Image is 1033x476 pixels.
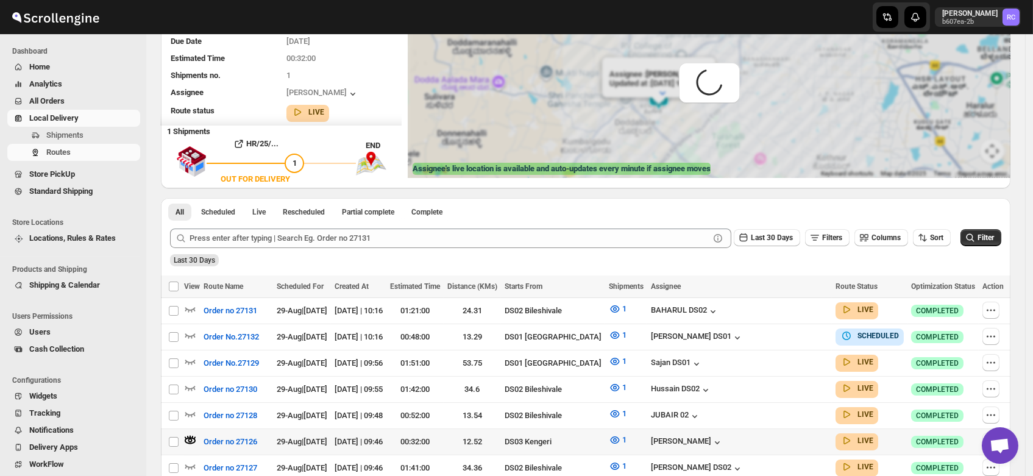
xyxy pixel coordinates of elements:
[12,265,140,274] span: Products and Shipping
[291,106,324,118] button: LIVE
[252,207,266,217] span: Live
[651,332,744,344] button: [PERSON_NAME] DS01
[277,385,327,394] span: 29-Aug | [DATE]
[29,233,116,243] span: Locations, Rules & Rates
[857,305,873,314] b: LIVE
[505,305,602,317] div: DS02 Bileshivale
[447,383,497,396] div: 34.6
[935,7,1021,27] button: User menu
[857,358,873,366] b: LIVE
[390,305,440,317] div: 01:21:00
[505,357,602,369] div: DS01 [GEOGRAPHIC_DATA]
[857,332,899,340] b: SCHEDULED
[29,327,51,336] span: Users
[609,282,644,291] span: Shipments
[7,422,140,439] button: Notifications
[505,383,602,396] div: DS02 Bileshivale
[7,127,140,144] button: Shipments
[7,439,140,456] button: Delivery Apps
[651,358,703,370] div: Sajan DS01
[204,462,257,474] span: Order no 27127
[168,204,191,221] button: All routes
[622,357,627,366] span: 1
[12,46,140,56] span: Dashboard
[602,404,634,424] button: 1
[942,18,998,26] p: b607ea-2b
[12,311,140,321] span: Users Permissions
[277,358,327,368] span: 29-Aug | [DATE]
[1003,9,1020,26] span: Rahul Chopra
[366,140,402,152] div: END
[184,282,200,291] span: View
[854,229,908,246] button: Columns
[171,37,202,46] span: Due Date
[390,383,440,396] div: 01:42:00
[734,229,800,246] button: Last 30 Days
[7,341,140,358] button: Cash Collection
[335,282,369,291] span: Created At
[602,352,634,371] button: 1
[204,410,257,422] span: Order no 27128
[413,163,711,175] label: Assignee's live location is available and auto-updates every minute if assignee moves
[505,436,602,448] div: DS03 Kengeri
[29,96,65,105] span: All Orders
[7,144,140,161] button: Routes
[293,158,297,168] span: 1
[171,71,221,80] span: Shipments no.
[916,385,959,394] span: COMPLETED
[29,280,100,290] span: Shipping & Calendar
[602,378,634,397] button: 1
[390,462,440,474] div: 01:41:00
[207,134,304,154] button: HR/25/...
[505,331,602,343] div: DS01 [GEOGRAPHIC_DATA]
[651,463,744,475] button: [PERSON_NAME] DS02
[7,76,140,93] button: Analytics
[277,332,327,341] span: 29-Aug | [DATE]
[29,425,74,435] span: Notifications
[411,207,442,217] span: Complete
[196,406,264,425] button: Order no 27128
[505,282,542,291] span: Starts From
[161,121,210,136] b: 1 Shipments
[857,410,873,419] b: LIVE
[651,305,719,318] div: BAHARUL DS02
[221,173,290,185] div: OUT FOR DELIVERY
[204,305,257,317] span: Order no 27131
[840,408,873,421] button: LIVE
[916,463,959,473] span: COMPLETED
[836,282,878,291] span: Route Status
[505,462,602,474] div: DS02 Bileshivale
[447,410,497,422] div: 13.54
[916,411,959,421] span: COMPLETED
[622,461,627,471] span: 1
[7,456,140,473] button: WorkFlow
[29,113,79,123] span: Local Delivery
[196,353,266,373] button: Order No.27129
[29,62,50,71] span: Home
[622,435,627,444] span: 1
[840,461,873,473] button: LIVE
[46,147,71,157] span: Routes
[602,456,634,476] button: 1
[930,233,943,242] span: Sort
[978,233,994,242] span: Filter
[390,436,440,448] div: 00:32:00
[29,79,62,88] span: Analytics
[805,229,850,246] button: Filters
[29,460,64,469] span: WorkFlow
[286,88,359,100] button: [PERSON_NAME]
[916,437,959,447] span: COMPLETED
[204,436,257,448] span: Order no 27126
[651,410,701,422] div: JUBAIR 02
[447,436,497,448] div: 12.52
[916,306,959,316] span: COMPLETED
[277,437,327,446] span: 29-Aug | [DATE]
[335,331,383,343] div: [DATE] | 10:16
[651,384,712,396] button: Hussain DS02
[622,383,627,392] span: 1
[204,383,257,396] span: Order no 27130
[286,71,291,80] span: 1
[335,383,383,396] div: [DATE] | 09:55
[840,330,899,342] button: SCHEDULED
